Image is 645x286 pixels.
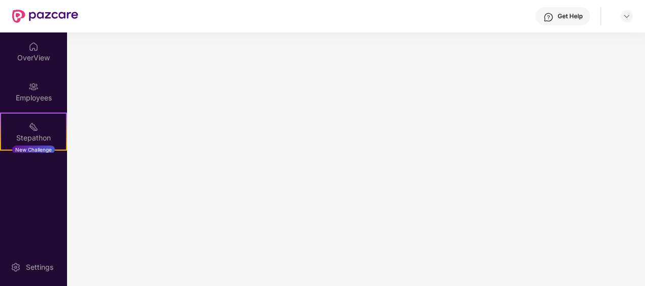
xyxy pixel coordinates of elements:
[11,262,21,272] img: svg+xml;base64,PHN2ZyBpZD0iU2V0dGluZy0yMHgyMCIgeG1sbnM9Imh0dHA6Ly93d3cudzMub3JnLzIwMDAvc3ZnIiB3aW...
[23,262,56,272] div: Settings
[1,133,66,143] div: Stepathon
[28,42,39,52] img: svg+xml;base64,PHN2ZyBpZD0iSG9tZSIgeG1sbnM9Imh0dHA6Ly93d3cudzMub3JnLzIwMDAvc3ZnIiB3aWR0aD0iMjAiIG...
[623,12,631,20] img: svg+xml;base64,PHN2ZyBpZD0iRHJvcGRvd24tMzJ4MzIiIHhtbG5zPSJodHRwOi8vd3d3LnczLm9yZy8yMDAwL3N2ZyIgd2...
[28,82,39,92] img: svg+xml;base64,PHN2ZyBpZD0iRW1wbG95ZWVzIiB4bWxucz0iaHR0cDovL3d3dy53My5vcmcvMjAwMC9zdmciIHdpZHRoPS...
[28,122,39,132] img: svg+xml;base64,PHN2ZyB4bWxucz0iaHR0cDovL3d3dy53My5vcmcvMjAwMC9zdmciIHdpZHRoPSIyMSIgaGVpZ2h0PSIyMC...
[12,10,78,23] img: New Pazcare Logo
[558,12,583,20] div: Get Help
[12,146,55,154] div: New Challenge
[543,12,554,22] img: svg+xml;base64,PHN2ZyBpZD0iSGVscC0zMngzMiIgeG1sbnM9Imh0dHA6Ly93d3cudzMub3JnLzIwMDAvc3ZnIiB3aWR0aD...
